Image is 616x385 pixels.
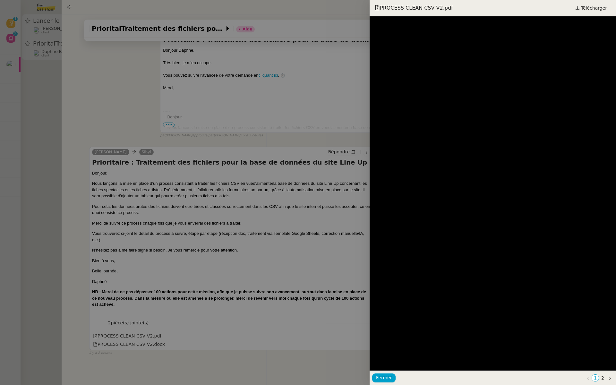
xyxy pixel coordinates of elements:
[592,375,599,381] a: 1
[592,374,599,381] li: 1
[581,4,607,12] span: Télécharger
[372,373,396,382] button: Fermer
[376,374,392,381] span: Fermer
[585,374,592,381] button: Page précédente
[599,375,606,381] a: 2
[599,374,606,381] li: 2
[571,4,611,13] a: Télécharger
[606,374,613,381] button: Page suivante
[375,4,453,12] span: PROCESS CLEAN CSV V2.pdf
